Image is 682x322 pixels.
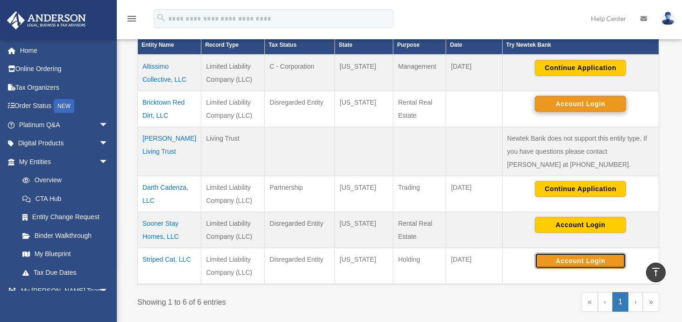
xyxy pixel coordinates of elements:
td: Disregarded Entity [265,91,335,127]
span: arrow_drop_down [99,282,118,301]
td: Management [393,55,446,91]
a: Account Login [535,257,626,264]
span: Entity Name [142,42,174,48]
button: Account Login [535,253,626,269]
div: Try Newtek Bank [506,39,645,50]
span: arrow_drop_down [99,134,118,153]
button: Continue Application [535,181,626,197]
td: Disregarded Entity [265,248,335,285]
td: Bricktown Red Dirt, LLC [138,91,201,127]
td: Limited Liability Company (LLC) [201,91,265,127]
td: [DATE] [446,176,502,212]
a: Tax Organizers [7,78,122,97]
td: Partnership [265,176,335,212]
a: Order StatusNEW [7,97,122,116]
td: [US_STATE] [335,91,393,127]
td: Living Trust [201,127,265,176]
td: [DATE] [446,248,502,285]
td: Altissimo Collective, LLC [138,55,201,91]
img: Anderson Advisors Platinum Portal [4,11,89,29]
button: Continue Application [535,60,626,76]
a: menu [126,16,137,24]
td: [US_STATE] [335,248,393,285]
a: Digital Productsarrow_drop_down [7,134,122,153]
button: Account Login [535,96,626,112]
a: Account Login [535,221,626,228]
a: My Entitiesarrow_drop_down [7,152,118,171]
i: vertical_align_top [650,266,661,278]
td: Sooner Stay Homes, LLC [138,212,201,248]
span: Record Type [205,42,239,48]
td: Newtek Bank does not support this entity type. If you have questions please contact [PERSON_NAME]... [502,127,659,176]
td: Trading [393,176,446,212]
td: Holding [393,248,446,285]
td: [US_STATE] [335,212,393,248]
a: Home [7,41,122,60]
a: My [PERSON_NAME] Teamarrow_drop_down [7,282,122,301]
td: Disregarded Entity [265,212,335,248]
td: Rental Real Estate [393,212,446,248]
a: Tax Due Dates [13,263,118,282]
a: Overview [13,171,113,190]
a: Online Ordering [7,60,122,79]
a: Platinum Q&Aarrow_drop_down [7,115,122,134]
button: Account Login [535,217,626,233]
td: Limited Liability Company (LLC) [201,176,265,212]
span: arrow_drop_down [99,115,118,135]
div: Showing 1 to 6 of 6 entries [137,292,391,309]
td: [PERSON_NAME] Living Trust [138,127,201,176]
td: Rental Real Estate [393,91,446,127]
img: User Pic [661,12,675,25]
a: Binder Walkthrough [13,226,118,245]
td: Striped Cat, LLC [138,248,201,285]
span: Tax Status [269,42,297,48]
td: [DATE] [446,55,502,91]
td: Darth Cadenza, LLC [138,176,201,212]
td: Limited Liability Company (LLC) [201,55,265,91]
i: menu [126,13,137,24]
span: arrow_drop_down [99,152,118,172]
td: [US_STATE] [335,55,393,91]
a: vertical_align_top [646,263,666,282]
a: Entity Change Request [13,208,118,227]
td: Limited Liability Company (LLC) [201,212,265,248]
a: My Blueprint [13,245,118,264]
a: First [582,292,598,312]
a: CTA Hub [13,189,118,208]
a: Account Login [535,100,626,107]
td: [US_STATE] [335,176,393,212]
td: C - Corporation [265,55,335,91]
td: Limited Liability Company (LLC) [201,248,265,285]
div: NEW [54,99,74,113]
i: search [156,13,166,23]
